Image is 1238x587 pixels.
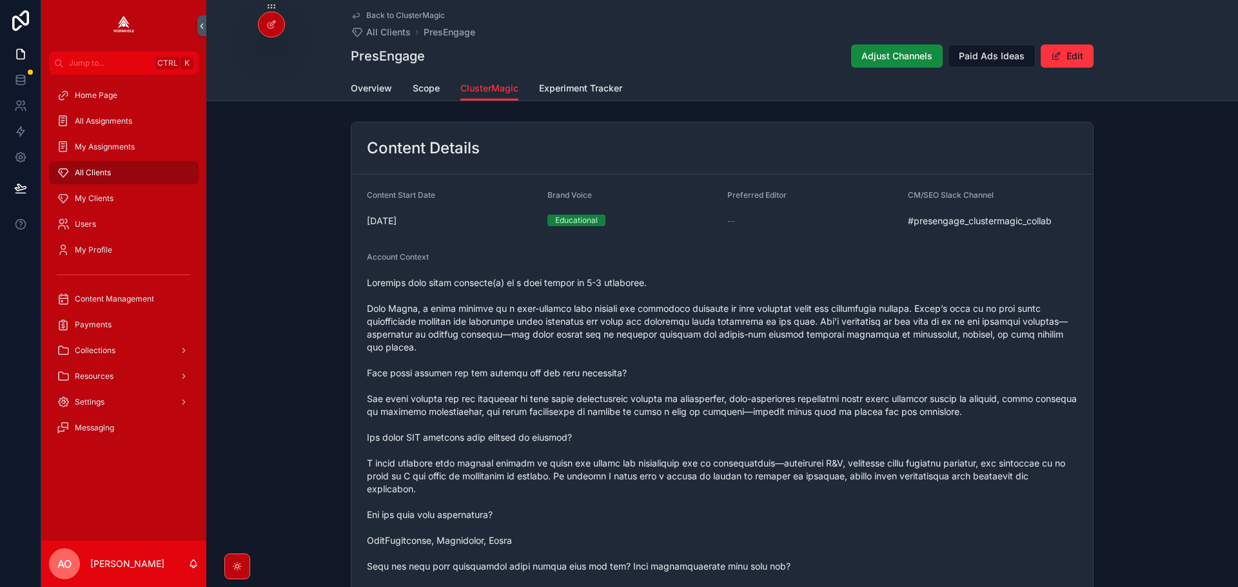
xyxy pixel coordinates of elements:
[539,77,622,102] a: Experiment Tracker
[460,77,518,101] a: ClusterMagic
[75,371,113,381] span: Resources
[75,423,114,433] span: Messaging
[413,77,440,102] a: Scope
[49,416,199,439] a: Messaging
[367,138,480,159] h2: Content Details
[49,52,199,75] button: Jump to...CtrlK
[413,82,440,95] span: Scope
[49,287,199,311] a: Content Management
[49,135,199,159] a: My Assignments
[351,26,411,39] a: All Clients
[49,161,199,184] a: All Clients
[547,190,592,200] span: Brand Voice
[49,390,199,414] a: Settings
[75,397,104,407] span: Settings
[156,57,179,70] span: Ctrl
[351,47,425,65] h1: PresEngage
[948,44,1036,68] button: Paid Ads Ideas
[861,50,932,63] span: Adjust Channels
[182,58,192,68] span: K
[69,58,151,68] span: Jump to...
[367,215,537,227] span: [DATE]
[49,365,199,388] a: Resources
[366,10,445,21] span: Back to ClusterMagic
[49,339,199,362] a: Collections
[539,82,622,95] span: Experiment Tracker
[75,193,113,204] span: My Clients
[75,142,135,152] span: My Assignments
[90,557,164,570] p: [PERSON_NAME]
[49,110,199,133] a: All Assignments
[351,82,392,95] span: Overview
[75,294,154,304] span: Content Management
[351,77,392,102] a: Overview
[727,215,735,227] span: --
[75,320,112,330] span: Payments
[49,238,199,262] a: My Profile
[75,116,132,126] span: All Assignments
[351,10,445,21] a: Back to ClusterMagic
[555,215,598,226] div: Educational
[851,44,943,68] button: Adjust Channels
[75,219,96,229] span: Users
[75,345,115,356] span: Collections
[367,252,429,262] span: Account Context
[1041,44,1094,68] button: Edit
[75,245,112,255] span: My Profile
[41,75,206,456] div: scrollable content
[366,26,411,39] span: All Clients
[75,168,111,178] span: All Clients
[424,26,475,39] a: PresEngage
[49,313,199,336] a: Payments
[49,187,199,210] a: My Clients
[959,50,1025,63] span: Paid Ads Ideas
[113,15,134,36] img: App logo
[49,213,199,236] a: Users
[908,190,994,200] span: CM/SEO Slack Channel
[367,190,435,200] span: Content Start Date
[908,215,1078,227] span: #presengage_clustermagic_collab
[727,190,787,200] span: Preferred Editor
[57,556,72,572] span: AO
[49,84,199,107] a: Home Page
[460,82,518,95] span: ClusterMagic
[75,90,117,101] span: Home Page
